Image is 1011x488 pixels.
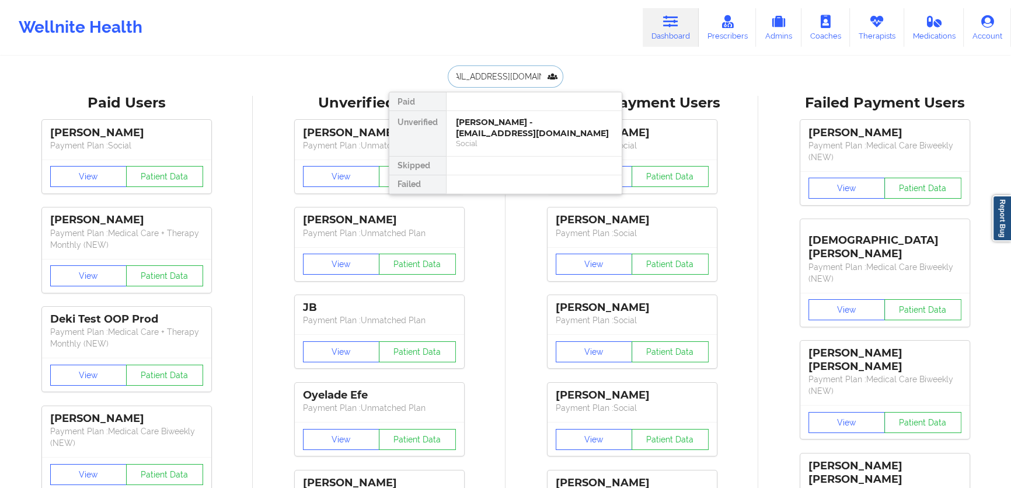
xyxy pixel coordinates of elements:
a: Coaches [801,8,850,47]
div: Paid [389,92,446,111]
button: Patient Data [126,265,203,286]
div: Failed [389,175,446,194]
button: Patient Data [126,365,203,386]
button: View [50,365,127,386]
div: [PERSON_NAME] [303,213,456,227]
a: Report Bug [992,195,1011,241]
button: Patient Data [884,178,961,199]
div: [PERSON_NAME] [556,213,709,227]
button: View [556,254,633,275]
div: Deki Test OOP Prod [50,313,203,326]
button: Patient Data [379,341,456,362]
button: View [50,265,127,286]
p: Payment Plan : Unmatched Plan [303,140,456,151]
button: View [808,412,886,433]
button: Patient Data [632,254,709,275]
p: Payment Plan : Social [556,314,709,326]
div: [PERSON_NAME] [808,126,961,140]
button: View [50,166,127,187]
div: [PERSON_NAME] [PERSON_NAME] [808,347,961,373]
div: [PERSON_NAME] [556,389,709,402]
button: View [556,429,633,450]
p: Payment Plan : Social [556,140,709,151]
div: [PERSON_NAME] [556,126,709,140]
p: Payment Plan : Social [556,227,709,239]
button: View [808,299,886,320]
a: Therapists [850,8,904,47]
button: Patient Data [379,254,456,275]
button: Patient Data [379,429,456,450]
button: Patient Data [632,429,709,450]
div: [PERSON_NAME] [PERSON_NAME] [808,459,961,486]
div: [PERSON_NAME] [50,213,203,227]
button: View [303,341,380,362]
p: Payment Plan : Medical Care Biweekly (NEW) [50,425,203,449]
button: Patient Data [632,166,709,187]
div: [PERSON_NAME] [303,126,456,140]
div: JB [303,301,456,314]
div: Oyelade Efe [303,389,456,402]
div: [PERSON_NAME] [556,301,709,314]
a: Medications [904,8,964,47]
button: View [808,178,886,199]
button: Patient Data [126,166,203,187]
p: Payment Plan : Medical Care + Therapy Monthly (NEW) [50,326,203,349]
a: Prescribers [699,8,756,47]
button: Patient Data [884,412,961,433]
p: Payment Plan : Social [556,402,709,414]
p: Payment Plan : Unmatched Plan [303,314,456,326]
button: Patient Data [884,299,961,320]
div: Social [456,139,612,148]
button: View [50,464,127,485]
button: View [303,254,380,275]
p: Payment Plan : Medical Care + Therapy Monthly (NEW) [50,227,203,251]
button: View [556,341,633,362]
p: Payment Plan : Medical Care Biweekly (NEW) [808,373,961,397]
a: Dashboard [643,8,699,47]
button: View [303,166,380,187]
div: Skipped [389,157,446,175]
div: Skipped Payment Users [514,94,750,112]
div: [DEMOGRAPHIC_DATA][PERSON_NAME] [808,225,961,261]
div: [PERSON_NAME] [50,412,203,425]
a: Admins [756,8,801,47]
div: [PERSON_NAME] [50,126,203,140]
div: Failed Payment Users [766,94,1003,112]
div: [PERSON_NAME] - [EMAIL_ADDRESS][DOMAIN_NAME] [456,117,612,139]
button: Patient Data [126,464,203,485]
p: Payment Plan : Medical Care Biweekly (NEW) [808,261,961,285]
p: Payment Plan : Social [50,140,203,151]
div: Unverified Users [261,94,497,112]
button: Patient Data [632,341,709,362]
button: View [303,429,380,450]
a: Account [964,8,1011,47]
button: Patient Data [379,166,456,187]
div: Paid Users [8,94,245,112]
p: Payment Plan : Unmatched Plan [303,402,456,414]
p: Payment Plan : Unmatched Plan [303,227,456,239]
p: Payment Plan : Medical Care Biweekly (NEW) [808,140,961,163]
div: Unverified [389,111,446,157]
